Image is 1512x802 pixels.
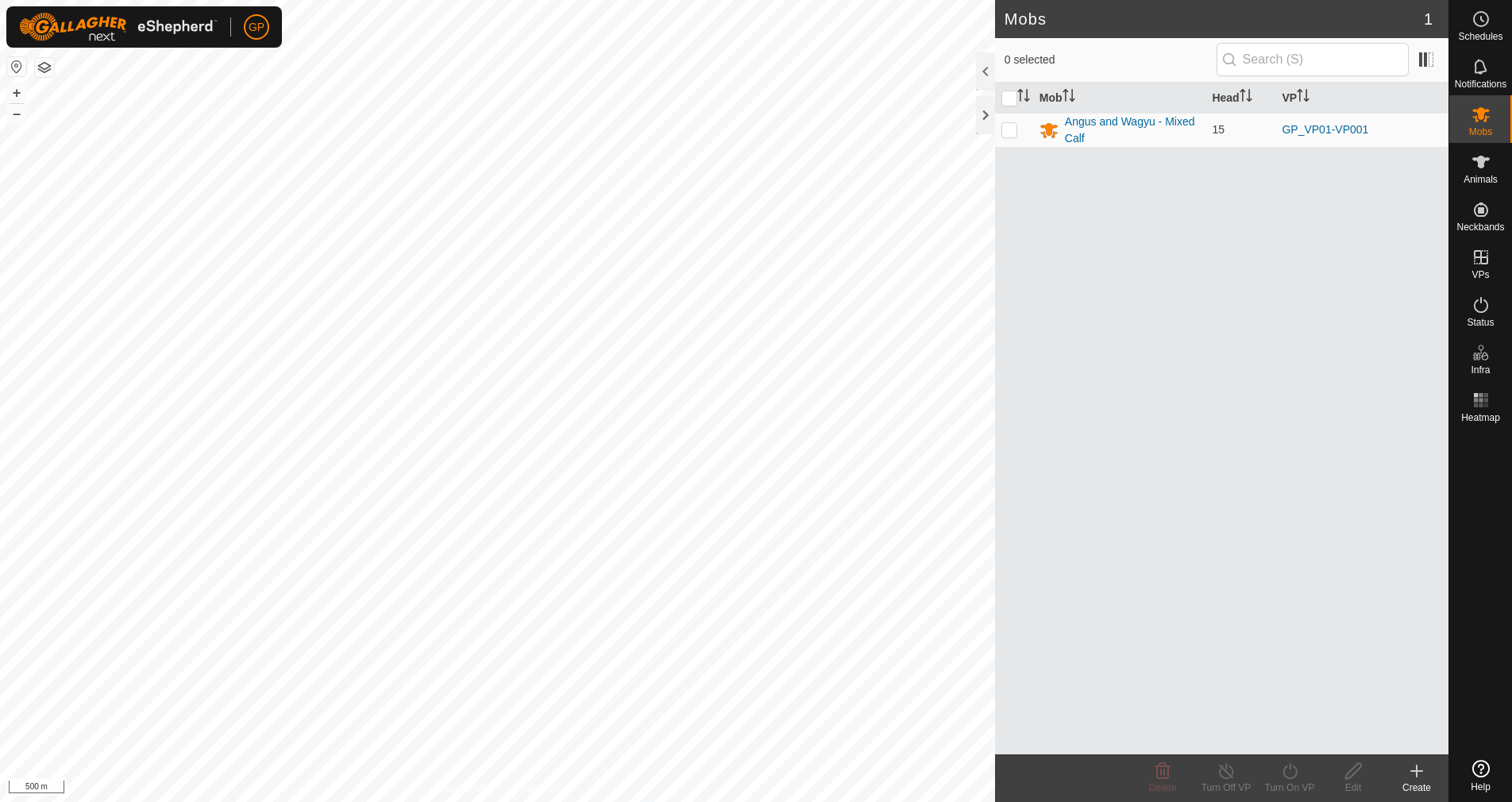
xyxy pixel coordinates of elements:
[1205,83,1275,114] th: Head
[1297,91,1309,104] p-sorticon: Activate to sort
[1467,318,1494,327] span: Status
[1065,114,1200,147] div: Angus and Wagyu - Mixed Calf
[434,781,494,796] a: Privacy Policy
[35,58,54,77] button: Map Layers
[1063,91,1075,104] p-sorticon: Activate to sort
[1194,781,1258,795] div: Turn Off VP
[1005,52,1217,68] span: 0 selected
[19,13,218,41] img: Gallagher Logo
[1449,754,1512,798] a: Help
[513,781,560,796] a: Contact Us
[1149,782,1177,793] span: Delete
[1469,127,1492,137] span: Mobs
[1017,91,1030,104] p-sorticon: Activate to sort
[7,104,26,123] button: –
[1321,781,1385,795] div: Edit
[1240,91,1252,104] p-sorticon: Activate to sort
[1471,782,1491,792] span: Help
[1471,270,1489,280] span: VPs
[1212,123,1225,136] span: 15
[1471,365,1490,375] span: Infra
[1455,79,1506,89] span: Notifications
[1424,7,1433,31] span: 1
[7,57,26,76] button: Reset Map
[249,19,264,36] span: GP
[1275,83,1448,114] th: VP
[1464,175,1498,184] span: Animals
[1258,781,1321,795] div: Turn On VP
[1385,781,1448,795] div: Create
[1033,83,1206,114] th: Mob
[1456,222,1504,232] span: Neckbands
[1282,123,1368,136] a: GP_VP01-VP001
[1005,10,1424,29] h2: Mobs
[1461,413,1500,422] span: Heatmap
[1217,43,1409,76] input: Search (S)
[1458,32,1502,41] span: Schedules
[7,83,26,102] button: +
